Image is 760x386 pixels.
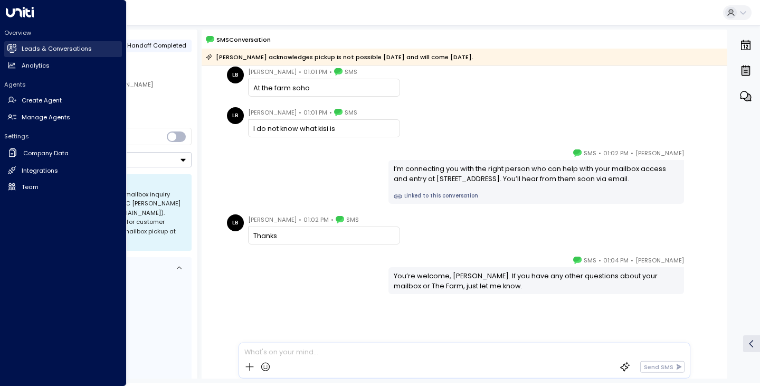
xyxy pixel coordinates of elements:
[4,41,122,57] a: Leads & Conversations
[22,61,50,70] h2: Analytics
[227,67,244,83] div: LB
[22,96,62,105] h2: Create Agent
[303,214,329,225] span: 01:02 PM
[688,255,705,272] img: 5_headshot.jpg
[22,113,70,122] h2: Manage Agents
[394,271,679,291] div: You’re welcome, [PERSON_NAME]. If you have any other questions about your mailbox or The Farm, ju...
[216,35,271,44] span: SMS Conversation
[584,255,596,266] span: SMS
[206,52,473,62] div: [PERSON_NAME] acknowledges pickup is not possible [DATE] and will come [DATE].
[248,214,297,225] span: [PERSON_NAME]
[227,214,244,231] div: LB
[4,29,122,37] h2: Overview
[22,44,92,53] h2: Leads & Conversations
[631,255,633,266] span: •
[631,148,633,158] span: •
[345,67,357,77] span: SMS
[303,107,327,118] span: 01:01 PM
[584,148,596,158] span: SMS
[248,67,297,77] span: [PERSON_NAME]
[598,255,601,266] span: •
[253,83,394,93] div: At the farm soho
[346,214,359,225] span: SMS
[253,231,394,241] div: Thanks
[127,41,186,50] span: Handoff Completed
[4,80,122,89] h2: Agents
[299,107,301,118] span: •
[4,179,122,195] a: Team
[253,124,394,134] div: I do not know what kisi is
[22,166,58,175] h2: Integrations
[345,107,357,118] span: SMS
[603,255,629,266] span: 01:04 PM
[603,148,629,158] span: 01:02 PM
[329,107,332,118] span: •
[4,58,122,73] a: Analytics
[688,148,705,165] img: 5_headshot.jpg
[331,214,334,225] span: •
[248,107,297,118] span: [PERSON_NAME]
[299,214,301,225] span: •
[299,67,301,77] span: •
[635,255,684,266] span: [PERSON_NAME]
[303,67,327,77] span: 01:01 PM
[22,183,39,192] h2: Team
[329,67,332,77] span: •
[23,149,69,158] h2: Company Data
[4,163,122,178] a: Integrations
[394,192,679,201] a: Linked to this conversation
[4,132,122,140] h2: Settings
[635,148,684,158] span: [PERSON_NAME]
[4,93,122,109] a: Create Agent
[4,145,122,162] a: Company Data
[227,107,244,124] div: LB
[4,109,122,125] a: Manage Agents
[394,164,679,184] div: I’m connecting you with the right person who can help with your mailbox access and entry at [STRE...
[598,148,601,158] span: •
